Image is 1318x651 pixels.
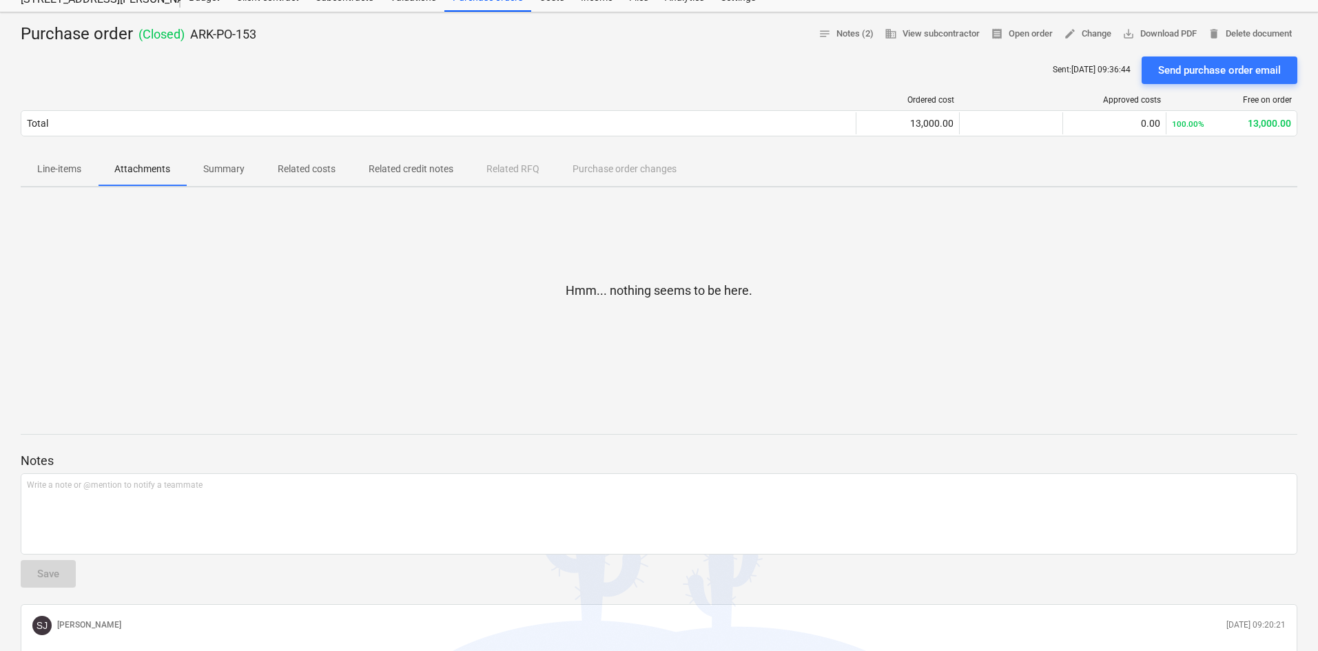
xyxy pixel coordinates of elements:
div: 13,000.00 [1172,118,1291,129]
p: [PERSON_NAME] [57,619,121,631]
span: Open order [991,26,1053,42]
span: notes [818,28,831,40]
p: Attachments [114,162,170,176]
p: Related costs [278,162,336,176]
span: save_alt [1122,28,1135,40]
span: receipt [991,28,1003,40]
div: Free on order [1172,95,1292,105]
div: Purchase order [21,23,256,45]
span: Download PDF [1122,26,1197,42]
div: Total [27,118,48,129]
p: ( Closed ) [138,26,185,43]
p: Sent : [DATE] 09:36:44 [1053,64,1131,76]
div: Sam Jarman [32,616,52,635]
span: edit [1064,28,1076,40]
div: Send purchase order email [1158,61,1281,79]
div: Ordered cost [862,95,954,105]
span: Change [1064,26,1111,42]
p: Related credit notes [369,162,453,176]
button: Change [1058,23,1117,45]
span: delete [1208,28,1220,40]
p: Summary [203,162,245,176]
p: Line-items [37,162,81,176]
span: Notes (2) [818,26,874,42]
p: Notes [21,453,1297,469]
button: Download PDF [1117,23,1202,45]
p: Hmm... nothing seems to be here. [566,282,752,299]
iframe: Chat Widget [1249,585,1318,651]
button: Delete document [1202,23,1297,45]
button: Send purchase order email [1142,56,1297,84]
p: [DATE] 09:20:21 [1226,619,1286,631]
p: ARK-PO-153 [190,26,256,43]
div: Approved costs [1069,95,1161,105]
span: SJ [37,620,48,631]
button: View subcontractor [879,23,985,45]
div: 0.00 [1069,118,1160,129]
div: 13,000.00 [862,118,954,129]
button: Open order [985,23,1058,45]
span: business [885,28,897,40]
span: Delete document [1208,26,1292,42]
span: View subcontractor [885,26,980,42]
small: 100.00% [1172,119,1204,129]
button: Notes (2) [813,23,879,45]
